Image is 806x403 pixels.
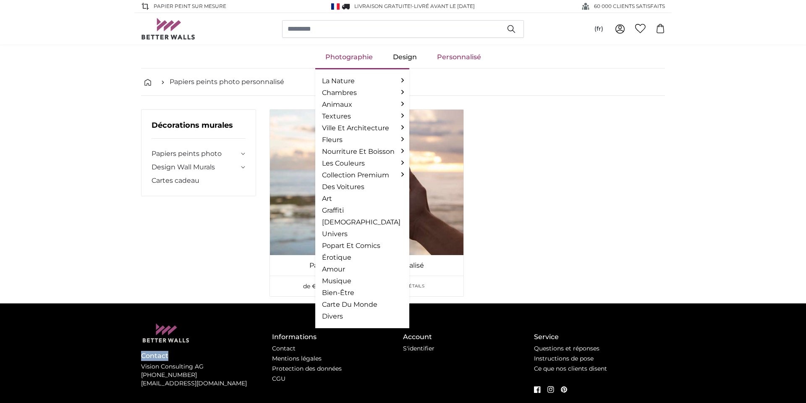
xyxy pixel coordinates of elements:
[154,3,226,10] span: Papier peint sur mesure
[322,205,403,216] a: Graffiti
[272,355,322,362] a: Mentions légales
[152,120,246,139] h3: Décorations murales
[272,332,403,342] h4: Informations
[315,46,383,68] a: Photographie
[152,149,246,159] summary: Papiers peints photo
[141,68,665,96] nav: breadcrumbs
[406,283,424,289] span: Détails
[141,351,272,361] h4: Contact
[403,332,534,342] h4: Account
[141,363,272,388] p: Vision Consulting AG [PHONE_NUMBER] [EMAIL_ADDRESS][DOMAIN_NAME]
[322,147,403,157] a: Nourriture Et Boisson
[322,76,403,86] a: La Nature
[534,345,599,352] a: Questions et réponses
[322,229,403,239] a: Univers
[272,375,285,382] a: CGU
[303,282,332,290] span: de €39,90
[322,100,403,110] a: Animaux
[322,135,403,145] a: Fleurs
[272,365,342,372] a: Protection des données
[322,194,403,204] a: Art
[588,21,610,37] button: (fr)
[534,332,665,342] h4: Service
[322,182,403,192] a: Des Voitures
[412,3,475,9] span: -
[331,3,340,10] img: France
[322,253,403,263] a: Érotique
[322,111,403,121] a: Textures
[322,288,403,298] a: Bien-Être
[152,149,239,159] a: Papiers peints photo
[322,241,403,251] a: Popart Et Comics
[152,176,246,186] a: Cartes cadeau
[141,18,196,40] img: Betterwalls
[534,365,607,372] a: Ce que nos clients disent
[322,264,403,274] a: Amour
[152,162,246,172] summary: Design Wall Murals
[170,77,284,87] a: Papiers peints photo personnalisé
[322,217,403,227] a: [DEMOGRAPHIC_DATA]
[272,345,296,352] a: Contact
[354,3,412,9] span: Livraison GRATUITE!
[414,3,475,9] span: Livré avant le [DATE]
[366,276,463,296] a: Détails
[403,345,434,352] a: S'identifier
[322,170,403,180] a: Collection Premium
[534,355,594,362] a: Instructions de pose
[322,123,403,133] a: Ville Et Architecture
[322,300,403,310] a: Carte Du Monde
[322,88,403,98] a: Chambres
[383,46,427,68] a: Design
[152,162,239,172] a: Design Wall Murals
[322,311,403,321] a: Divers
[322,276,403,286] a: Musique
[427,46,491,68] a: Personnalisé
[322,158,403,169] a: Les Couleurs
[272,261,462,271] a: Papiers peints photo personnalisé
[594,3,665,10] span: 60 000 CLIENTS SATISFAITS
